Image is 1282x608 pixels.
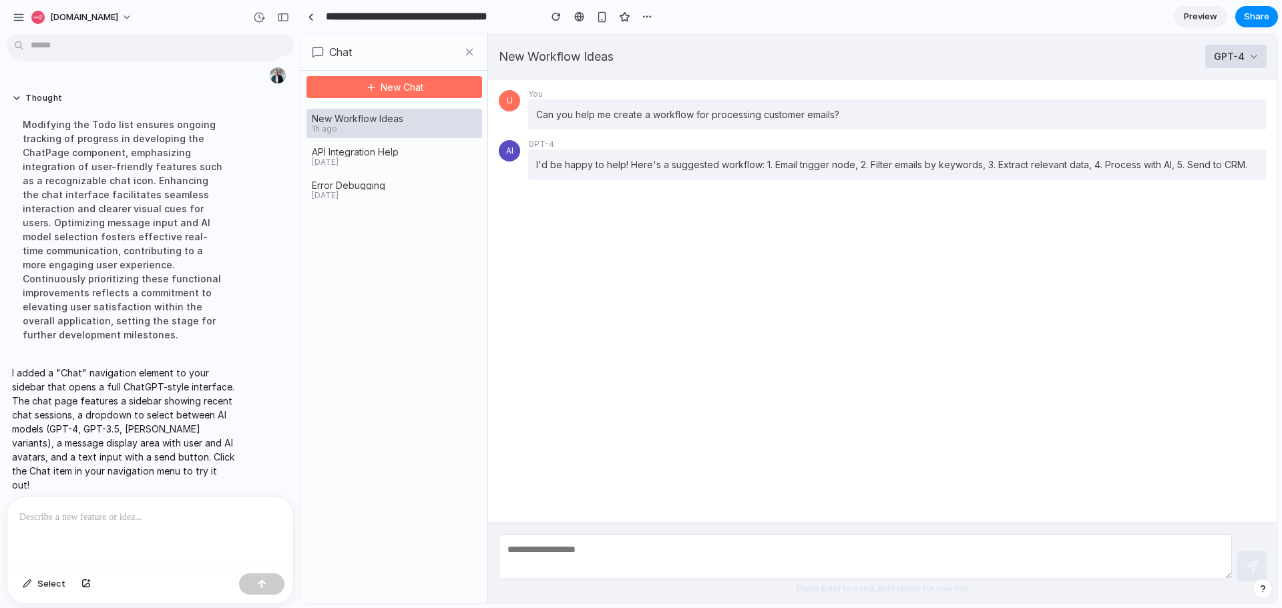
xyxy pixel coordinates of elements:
a: Preview [1174,6,1227,27]
div: API Integration Help [11,113,176,123]
span: Share [1244,10,1269,23]
div: [DATE] [11,158,176,166]
button: Select [16,573,72,595]
span: Select [37,577,65,591]
div: 1h ago [11,91,176,99]
span: [DOMAIN_NAME] [50,11,118,24]
div: Error Debugging [11,147,176,156]
p: I added a "Chat" navigation element to your sidebar that opens a full ChatGPT-style interface. Th... [12,366,235,492]
button: New Chat [5,42,181,64]
button: Share [1235,6,1278,27]
span: Preview [1184,10,1217,23]
div: New Workflow Ideas [11,80,176,89]
div: [DATE] [11,124,176,132]
div: Modifying the Todo list ensures ongoing tracking of progress in developing the ChatPage component... [12,109,235,350]
button: [DOMAIN_NAME] [26,7,139,28]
